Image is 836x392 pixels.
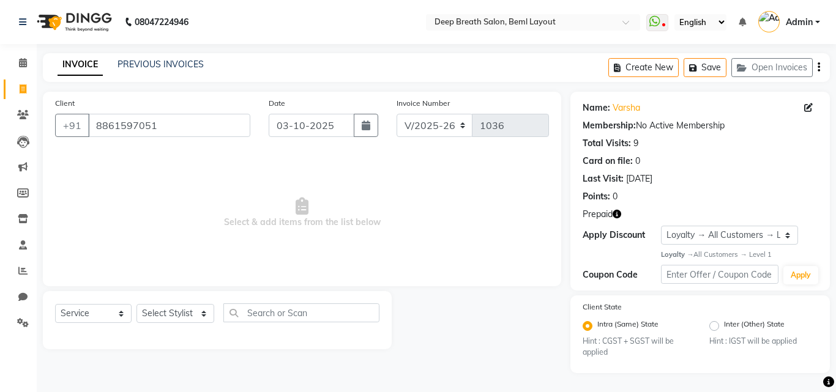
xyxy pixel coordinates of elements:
[583,119,636,132] div: Membership:
[583,336,691,358] small: Hint : CGST + SGST will be applied
[626,172,652,185] div: [DATE]
[684,58,726,77] button: Save
[118,59,204,70] a: PREVIOUS INVOICES
[613,190,618,203] div: 0
[608,58,679,77] button: Create New
[223,303,379,322] input: Search or Scan
[613,102,640,114] a: Varsha
[269,98,285,109] label: Date
[58,54,103,76] a: INVOICE
[583,229,661,242] div: Apply Discount
[583,119,818,132] div: No Active Membership
[661,250,693,259] strong: Loyalty →
[724,319,785,333] label: Inter (Other) State
[583,102,610,114] div: Name:
[583,301,622,312] label: Client State
[31,5,115,39] img: logo
[786,16,813,29] span: Admin
[583,172,624,185] div: Last Visit:
[661,265,778,284] input: Enter Offer / Coupon Code
[55,114,89,137] button: +91
[135,5,188,39] b: 08047224946
[783,266,818,284] button: Apply
[709,336,818,347] small: Hint : IGST will be applied
[583,208,613,221] span: Prepaid
[633,137,638,150] div: 9
[583,268,661,281] div: Coupon Code
[731,58,813,77] button: Open Invoices
[758,11,780,32] img: Admin
[635,155,640,168] div: 0
[661,250,818,260] div: All Customers → Level 1
[88,114,250,137] input: Search by Name/Mobile/Email/Code
[583,137,631,150] div: Total Visits:
[583,155,633,168] div: Card on file:
[583,190,610,203] div: Points:
[397,98,450,109] label: Invoice Number
[55,152,549,274] span: Select & add items from the list below
[597,319,659,333] label: Intra (Same) State
[55,98,75,109] label: Client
